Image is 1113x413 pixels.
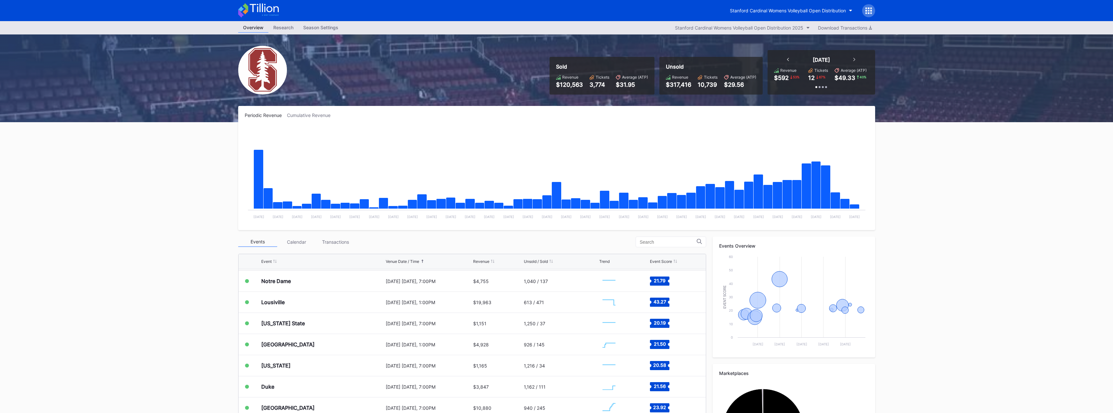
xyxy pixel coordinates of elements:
text: 21.50 [654,341,666,347]
div: 613 / 471 [524,300,544,305]
svg: Chart title [599,336,619,353]
text: [DATE] [272,215,283,219]
text: [DATE] [541,215,552,219]
svg: Chart title [599,294,619,310]
div: [US_STATE] State [261,320,305,327]
button: Download Transactions [815,23,875,32]
text: 20.58 [653,362,666,368]
text: [DATE] [311,215,322,219]
svg: Chart title [245,126,869,224]
text: Event Score [723,285,727,309]
text: [DATE] [676,215,687,219]
div: $120,563 [556,81,583,88]
div: Tickets [596,75,609,80]
text: [DATE] [561,215,572,219]
text: [DATE] [618,215,629,219]
text: 10 [729,322,733,326]
div: [GEOGRAPHIC_DATA] [261,341,315,348]
div: Transactions [316,237,355,247]
div: Periodic Revenue [245,112,287,118]
text: [DATE] [830,215,841,219]
div: 1,216 / 34 [524,363,545,368]
svg: Chart title [599,273,619,289]
div: 67 % [818,74,826,80]
svg: Chart title [599,315,619,331]
div: $31.95 [616,81,648,88]
div: [DATE] [DATE], 1:00PM [386,300,472,305]
div: $4,928 [473,342,489,347]
div: Download Transactions [818,25,872,31]
a: Research [268,23,298,33]
text: 50 [729,268,733,272]
text: [DATE] [695,215,706,219]
div: Unsold [666,63,756,70]
img: Stanford_Cardinal_Womens_Volleyball_Secondary.png [238,46,287,95]
div: Lousiville [261,299,285,305]
div: [US_STATE] [261,362,291,369]
div: Notre Dame [261,278,291,284]
text: 30 [729,295,733,299]
svg: Chart title [599,357,619,374]
div: Average (ATP) [730,75,756,80]
div: 3,774 [589,81,609,88]
div: Overview [238,23,268,33]
text: 60 [729,255,733,259]
text: [DATE] [734,215,744,219]
input: Search [640,239,697,245]
text: [DATE] [291,215,302,219]
div: 10,739 [698,81,718,88]
div: Stanford Cardinal Womens Volleyball Open Distribution [730,8,846,13]
div: Revenue [672,75,688,80]
div: Tickets [704,75,718,80]
text: [DATE] [791,215,802,219]
div: 1,040 / 137 [524,278,548,284]
text: [DATE] [503,215,514,219]
div: [DATE] [DATE], 7:00PM [386,278,472,284]
div: $1,165 [473,363,487,368]
div: Event [261,259,272,264]
text: 21.56 [654,383,666,389]
div: [DATE] [DATE], 1:00PM [386,342,472,347]
div: 53 % [792,74,800,80]
text: [DATE] [638,215,648,219]
text: 21.79 [654,278,666,283]
div: Events [238,237,277,247]
div: Stanford Cardinal Womens Volleyball Open Distribution 2025 [675,25,803,31]
div: Event Score [650,259,672,264]
text: [DATE] [446,215,456,219]
div: [DATE] [DATE], 7:00PM [386,321,472,326]
button: Stanford Cardinal Womens Volleyball Open Distribution 2025 [672,23,813,32]
text: [DATE] [818,342,829,346]
text: [DATE] [796,342,807,346]
div: Research [268,23,298,32]
div: 40 % [859,74,867,80]
text: 20.19 [654,320,666,326]
text: [DATE] [465,215,475,219]
text: [DATE] [811,215,822,219]
div: [DATE] [DATE], 7:00PM [386,363,472,368]
text: 23.92 [653,405,666,410]
div: [DATE] [813,57,830,63]
div: 926 / 145 [524,342,545,347]
div: $29.56 [724,81,756,88]
div: Unsold / Sold [524,259,548,264]
div: $1,151 [473,321,486,326]
svg: Chart title [719,253,869,351]
button: Stanford Cardinal Womens Volleyball Open Distribution [725,5,857,17]
div: $10,880 [473,405,491,411]
text: [DATE] [599,215,610,219]
div: [DATE] [DATE], 7:00PM [386,405,472,411]
text: [DATE] [580,215,591,219]
text: [DATE] [253,215,264,219]
text: [DATE] [715,215,725,219]
a: Season Settings [298,23,343,33]
text: [DATE] [522,215,533,219]
div: [GEOGRAPHIC_DATA] [261,405,315,411]
text: [DATE] [369,215,379,219]
div: 1,162 / 111 [524,384,546,390]
div: [DATE] [DATE], 7:00PM [386,384,472,390]
div: Revenue [473,259,489,264]
div: Revenue [780,68,796,73]
div: Cumulative Revenue [287,112,336,118]
text: [DATE] [330,215,341,219]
